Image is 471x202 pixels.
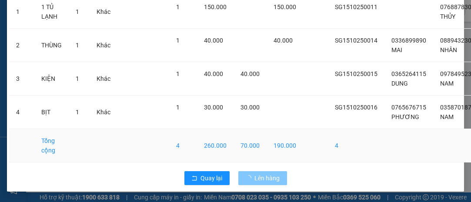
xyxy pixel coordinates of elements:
span: 40.000 [204,70,223,77]
span: SL [73,60,84,73]
span: SG1510250011 [335,3,377,10]
span: 150.000 [204,3,227,10]
span: Gửi: [7,8,21,17]
span: 40.000 [241,70,260,77]
div: PHƯƠNG [7,18,77,28]
td: 70.000 [234,129,267,162]
span: 30.000 [241,104,260,111]
div: Chợ Lách [83,7,158,18]
span: SG1510250015 [335,70,377,77]
td: Khác [90,62,117,96]
span: 1 [76,75,79,82]
span: 1 [76,109,79,116]
span: 40.000 [274,37,293,44]
span: NHÂN [440,46,457,53]
td: 190.000 [267,129,303,162]
span: 30.000 [204,104,223,111]
span: 1 [176,37,180,44]
td: 4 [169,129,197,162]
span: MAI [391,46,402,53]
span: 0336899890 [391,37,426,44]
td: BỊT [34,96,69,129]
button: rollbackQuay lại [184,171,230,185]
span: THỦY [440,13,455,20]
td: Khác [90,29,117,62]
span: rollback [191,175,197,182]
td: 2 [9,29,34,62]
td: KIỆN [34,62,69,96]
span: Lên hàng [255,173,280,183]
div: 30.000 [7,46,78,56]
span: 1 [176,70,180,77]
td: THÙNG [34,29,69,62]
div: Sài Gòn [7,7,77,18]
span: SG1510250014 [335,37,377,44]
span: 0765676715 [391,104,426,111]
div: Tên hàng: BỊT ( : 1 ) [7,61,158,72]
span: 1 [76,42,79,49]
div: 0358701879 [83,28,158,40]
span: 40.000 [204,37,223,44]
td: Khác [90,96,117,129]
span: Nhận: [83,8,104,17]
span: Quay lại [201,173,223,183]
span: 0365264115 [391,70,426,77]
span: 1 [176,104,180,111]
td: Tổng cộng [34,129,69,162]
td: 260.000 [197,129,234,162]
span: 1 [76,8,79,15]
span: 150.000 [274,3,296,10]
td: 4 [328,129,384,162]
button: Lên hàng [238,171,287,185]
span: NAM [440,80,454,87]
div: 0765676715 [7,28,77,40]
td: 4 [9,96,34,129]
td: 3 [9,62,34,96]
span: 1 [176,3,180,10]
span: PHƯƠNG [391,113,419,120]
span: NAM [440,113,454,120]
div: NAM [83,18,158,28]
span: CR : [7,46,20,56]
span: DUNG [391,80,408,87]
span: loading [245,175,255,181]
span: SG1510250016 [335,104,377,111]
